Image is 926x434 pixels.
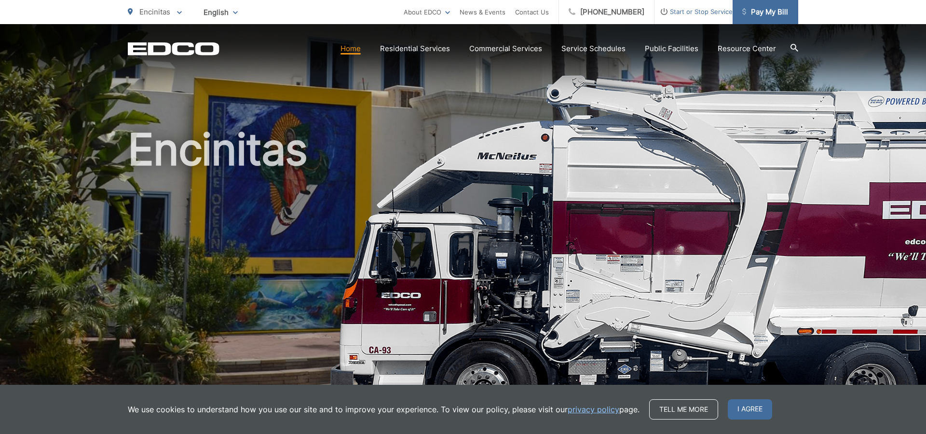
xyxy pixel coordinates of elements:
[645,43,698,54] a: Public Facilities
[718,43,776,54] a: Resource Center
[340,43,361,54] a: Home
[460,6,505,18] a: News & Events
[728,399,772,420] span: I agree
[404,6,450,18] a: About EDCO
[568,404,619,415] a: privacy policy
[196,4,245,21] span: English
[742,6,788,18] span: Pay My Bill
[128,404,640,415] p: We use cookies to understand how you use our site and to improve your experience. To view our pol...
[380,43,450,54] a: Residential Services
[649,399,718,420] a: Tell me more
[515,6,549,18] a: Contact Us
[128,42,219,55] a: EDCD logo. Return to the homepage.
[128,125,798,431] h1: Encinitas
[139,7,170,16] span: Encinitas
[561,43,626,54] a: Service Schedules
[469,43,542,54] a: Commercial Services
